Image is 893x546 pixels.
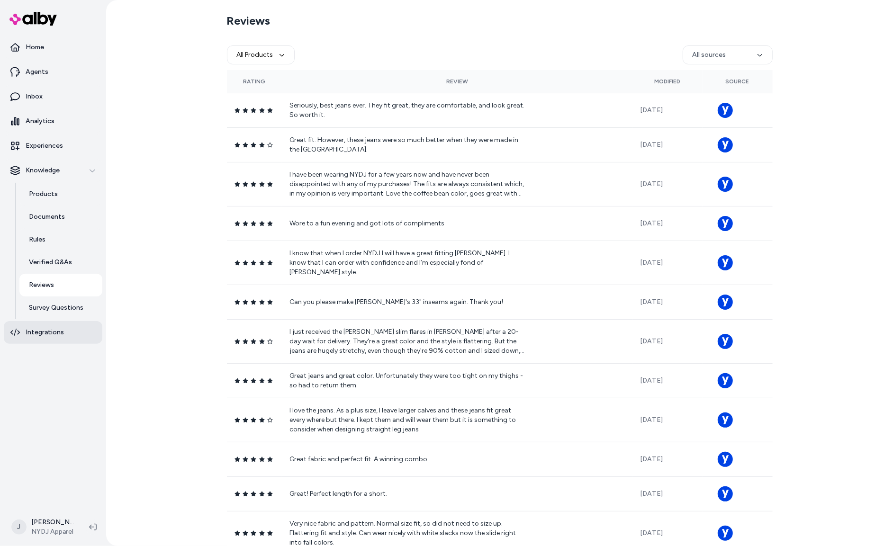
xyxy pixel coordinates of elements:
p: Can you please make [PERSON_NAME]'s 33" inseams again. Thank you! [289,297,526,307]
a: Rules [19,228,102,251]
div: Review [289,78,624,85]
h2: Reviews [227,13,271,28]
span: [DATE] [640,455,663,463]
span: [DATE] [640,416,663,424]
span: [DATE] [640,219,663,227]
a: Products [19,183,102,206]
a: Integrations [4,321,102,344]
p: I have been wearing NYDJ for a few years now and have never been disappointed with any of my purc... [289,170,526,198]
p: Great fabric and perfect fit. A winning combo. [289,455,526,464]
span: NYDJ Apparel [31,527,74,537]
p: Integrations [26,328,64,337]
p: Survey Questions [29,303,83,313]
span: [DATE] [640,529,663,537]
div: Rating [235,78,275,85]
a: Analytics [4,110,102,133]
span: [DATE] [640,490,663,498]
p: Knowledge [26,166,60,175]
a: Survey Questions [19,296,102,319]
span: [DATE] [640,141,663,149]
p: Documents [29,212,65,222]
div: Modified [640,78,695,85]
p: I know that when I order NYDJ I will have a great fitting [PERSON_NAME]. I know that I can order ... [289,249,526,277]
p: Analytics [26,116,54,126]
p: Seriously, best jeans ever. They fit great, they are comfortable, and look great. So worth it. [289,101,526,120]
p: I just received the [PERSON_NAME] slim flares in [PERSON_NAME] after a 20-day wait for delivery. ... [289,327,526,356]
img: alby Logo [9,12,57,26]
a: Verified Q&As [19,251,102,274]
a: Inbox [4,85,102,108]
span: [DATE] [640,376,663,385]
p: Wore to a fun evening and got lots of compliments [289,219,526,228]
p: Experiences [26,141,63,151]
a: Documents [19,206,102,228]
p: Products [29,189,58,199]
span: [DATE] [640,298,663,306]
a: Agents [4,61,102,83]
span: [DATE] [640,259,663,267]
p: Great! Perfect length for a short. [289,489,526,499]
a: Home [4,36,102,59]
button: Knowledge [4,159,102,182]
p: I love the jeans. As a plus size, I leave larger calves and these jeans fit great every where but... [289,406,526,434]
p: Reviews [29,280,54,290]
span: [DATE] [640,106,663,114]
p: Verified Q&As [29,258,72,267]
p: Agents [26,67,48,77]
button: All Products [227,45,295,64]
span: [DATE] [640,180,663,188]
p: [PERSON_NAME] [31,518,74,527]
button: All sources [683,45,773,64]
span: [DATE] [640,337,663,345]
p: Rules [29,235,45,244]
p: Great fit. However, these jeans were so much better when they were made in the [GEOGRAPHIC_DATA]. [289,135,526,154]
p: Inbox [26,92,43,101]
span: J [11,519,27,535]
p: Home [26,43,44,52]
p: Great jeans and great color. Unfortunately they were too tight on my thighs - so had to return them. [289,371,526,390]
a: Reviews [19,274,102,296]
div: Source [710,78,765,85]
span: All sources [693,50,726,60]
a: Experiences [4,134,102,157]
button: J[PERSON_NAME]NYDJ Apparel [6,512,81,542]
